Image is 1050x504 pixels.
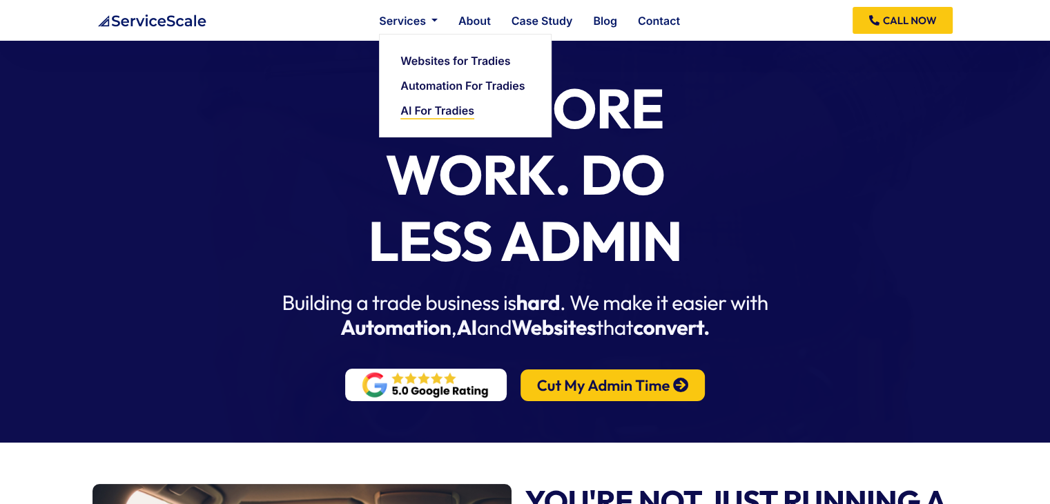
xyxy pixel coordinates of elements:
[240,290,810,340] h2: Building a trade business is . We make it easier with , and that
[537,378,670,393] span: Cut My Admin Time
[333,75,717,274] h1: Win More Work. Do Less Admin
[512,15,573,26] a: Case Study
[593,15,616,26] a: Blog
[521,369,706,401] a: Cut My Admin Time
[456,315,477,340] span: AI
[458,15,491,26] a: About
[400,55,510,66] a: Websites for Tradies
[379,15,438,26] a: Services
[97,13,206,26] a: ServiceScale logo representing business automation for tradiesServiceScale logo representing busi...
[638,15,680,26] a: Contact
[883,15,936,26] span: CALL NOW
[516,290,559,315] span: hard
[400,80,525,91] a: Automation For Tradies
[340,315,451,340] span: Automation
[400,105,474,116] a: AI For Tradies
[512,315,596,340] span: Websites
[633,315,709,340] span: convert.
[853,7,953,34] a: CALL NOW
